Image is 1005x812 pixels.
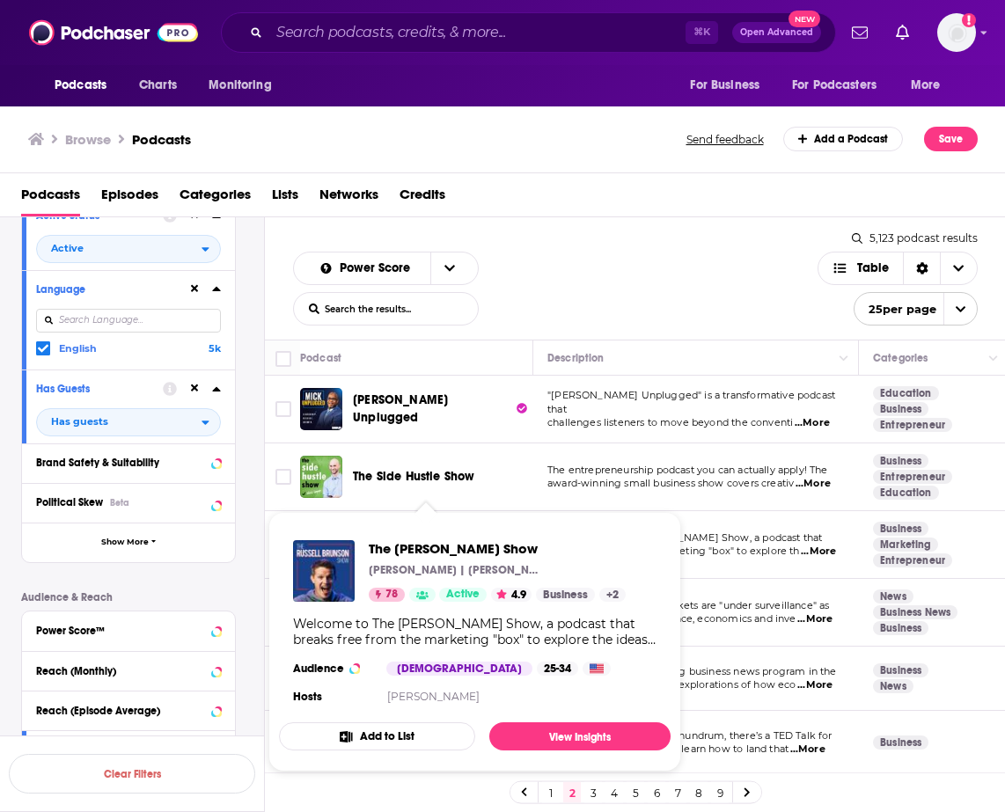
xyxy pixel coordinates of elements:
[797,678,833,692] span: ...More
[789,11,820,27] span: New
[293,616,657,647] div: Welcome to The [PERSON_NAME] Show, a podcast that breaks free from the marketing "box" to explore...
[36,618,221,640] button: Power Score™
[547,599,829,611] span: The economy and the markets are "under surveillance" as
[275,469,291,485] span: Toggle select row
[542,782,560,803] a: 1
[547,477,794,489] span: award-winning small business show covers creativ
[279,722,475,750] button: Add to List
[547,678,796,691] span: nation. We bring you clear explorations of how eco
[911,73,941,98] span: More
[599,588,626,602] a: +2
[924,127,978,151] button: Save
[873,386,939,400] a: Education
[369,540,626,557] a: The Russell Brunson Show
[196,69,294,102] button: open menu
[781,69,902,102] button: open menu
[796,477,831,491] span: ...More
[899,69,963,102] button: open menu
[369,540,626,557] span: The [PERSON_NAME] Show
[36,283,176,296] div: Language
[21,180,80,216] span: Podcasts
[801,545,836,559] span: ...More
[690,73,759,98] span: For Business
[353,392,448,425] span: [PERSON_NAME] Unplugged
[792,73,877,98] span: For Podcasters
[36,278,187,300] button: Language
[439,588,487,602] a: Active
[36,705,206,717] div: Reach (Episode Average)
[690,782,708,803] a: 8
[903,252,940,284] div: Sort Direction
[386,662,532,676] div: [DEMOGRAPHIC_DATA]
[36,451,221,473] a: Brand Safety & Suitability
[547,464,828,476] span: The entrepreneurship podcast you can actually apply! The
[110,497,129,508] div: Beta
[36,659,221,681] button: Reach (Monthly)
[873,679,913,693] a: News
[65,131,111,148] h3: Browse
[101,538,149,547] span: Show More
[22,523,235,562] button: Show More
[795,416,830,430] span: ...More
[101,180,158,216] a: Episodes
[36,491,221,513] button: Political SkewBeta
[873,605,957,619] a: Business News
[36,496,103,508] span: Political Skew
[128,69,187,102] a: Charts
[962,13,976,27] svg: Add a profile image
[873,735,928,750] a: Business
[36,235,221,263] button: open menu
[873,454,928,468] a: Business
[319,180,378,216] a: Networks
[269,18,686,47] input: Search podcasts, credits, & more...
[385,586,398,604] span: 78
[293,540,355,602] img: The Russell Brunson Show
[873,663,928,677] a: Business
[686,21,718,44] span: ⌘ K
[209,342,221,355] span: 5k
[797,612,833,626] span: ...More
[537,662,578,676] div: 25-34
[852,231,978,245] div: 5,123 podcast results
[36,625,206,637] div: Power Score™
[547,531,822,544] span: Welcome to The [PERSON_NAME] Show, a podcast that
[547,729,833,742] span: Whatever your business conundrum, there’s a TED Talk for
[873,347,928,369] div: Categories
[740,28,813,37] span: Open Advanced
[678,69,781,102] button: open menu
[21,591,236,604] p: Audience & Reach
[818,252,979,285] button: Choose View
[36,235,221,263] h2: filter dropdown
[42,69,129,102] button: open menu
[873,553,952,567] a: Entrepreneur
[873,589,913,604] a: News
[353,391,527,427] a: [PERSON_NAME] Unplugged
[36,408,221,436] h2: filter dropdown
[132,131,191,148] a: Podcasts
[790,743,825,757] span: ...More
[873,538,938,552] a: Marketing
[36,377,163,399] button: Has Guests
[547,665,837,677] span: Marketplace® is the leading business news program in the
[36,309,221,333] input: Search Language...
[300,388,342,430] img: Mick Unplugged
[300,456,342,498] img: The Side Hustle Show
[833,348,855,369] button: Column Actions
[430,252,467,284] button: open menu
[547,612,796,625] span: we cover the latest in finance, economics and inve
[873,470,952,484] a: Entrepreneur
[711,782,729,803] a: 9
[547,389,835,415] span: "[PERSON_NAME] Unplugged" is a transformative podcast that
[340,262,416,274] span: Power Score
[855,296,936,323] span: 25 per page
[221,12,836,53] div: Search podcasts, credits, & more...
[369,588,405,602] a: 78
[873,522,928,536] a: Business
[29,16,198,49] img: Podchaser - Follow, Share and Rate Podcasts
[36,665,206,677] div: Reach (Monthly)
